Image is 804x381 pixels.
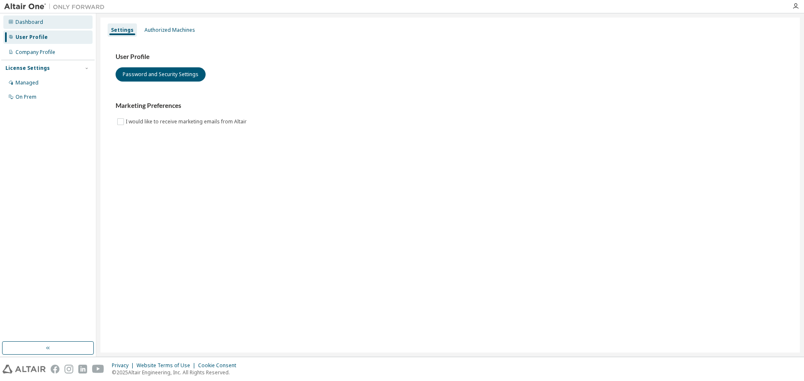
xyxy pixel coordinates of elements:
label: I would like to receive marketing emails from Altair [126,117,248,127]
div: Privacy [112,362,137,369]
div: On Prem [15,94,36,100]
div: Company Profile [15,49,55,56]
img: Altair One [4,3,109,11]
img: facebook.svg [51,365,59,373]
div: Cookie Consent [198,362,241,369]
img: youtube.svg [92,365,104,373]
div: Website Terms of Use [137,362,198,369]
img: linkedin.svg [78,365,87,373]
p: © 2025 Altair Engineering, Inc. All Rights Reserved. [112,369,241,376]
img: altair_logo.svg [3,365,46,373]
div: Settings [111,27,134,33]
h3: User Profile [116,53,785,61]
div: License Settings [5,65,50,72]
div: Authorized Machines [144,27,195,33]
div: Managed [15,79,39,86]
img: instagram.svg [64,365,73,373]
h3: Marketing Preferences [116,102,785,110]
div: User Profile [15,34,48,41]
div: Dashboard [15,19,43,26]
button: Password and Security Settings [116,67,206,82]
